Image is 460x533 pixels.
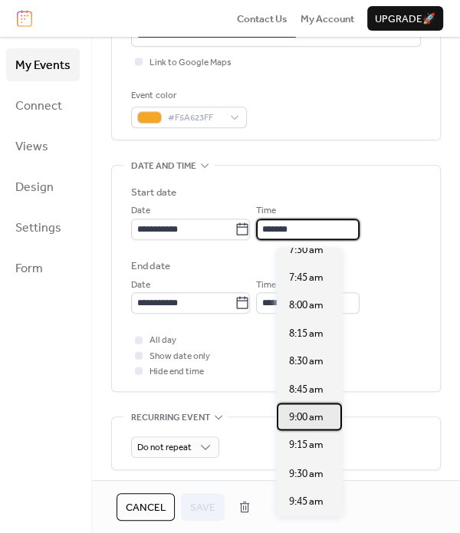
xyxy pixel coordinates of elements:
[149,333,176,348] span: All day
[15,135,48,159] span: Views
[256,203,276,219] span: Time
[131,410,210,425] span: Recurring event
[137,439,192,456] span: Do not repeat
[289,270,324,285] span: 7:45 am
[15,216,61,240] span: Settings
[289,466,324,481] span: 9:30 am
[15,94,62,118] span: Connect
[301,11,354,26] a: My Account
[289,326,324,341] span: 8:15 am
[15,54,71,77] span: My Events
[289,493,324,508] span: 9:45 am
[117,493,175,521] button: Cancel
[237,11,287,26] a: Contact Us
[131,258,170,274] div: End date
[149,349,210,364] span: Show date only
[149,55,232,71] span: Link to Google Maps
[289,437,324,452] span: 9:15 am
[131,88,244,104] div: Event color
[15,176,54,199] span: Design
[6,170,80,203] a: Design
[289,242,324,258] span: 7:30 am
[237,12,287,27] span: Contact Us
[15,257,43,281] span: Form
[289,410,324,425] span: 9:00 am
[6,211,80,244] a: Settings
[289,298,324,313] span: 8:00 am
[256,278,276,293] span: Time
[289,354,324,369] span: 8:30 am
[131,203,150,219] span: Date
[131,185,176,200] div: Start date
[367,6,443,31] button: Upgrade🚀
[6,252,80,285] a: Form
[6,89,80,122] a: Connect
[131,278,150,293] span: Date
[126,500,166,515] span: Cancel
[6,48,80,81] a: My Events
[17,10,32,27] img: logo
[168,110,222,126] span: #F5A623FF
[375,12,435,27] span: Upgrade 🚀
[301,12,354,27] span: My Account
[6,130,80,163] a: Views
[131,159,196,174] span: Date and time
[289,382,324,397] span: 8:45 am
[149,364,204,380] span: Hide end time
